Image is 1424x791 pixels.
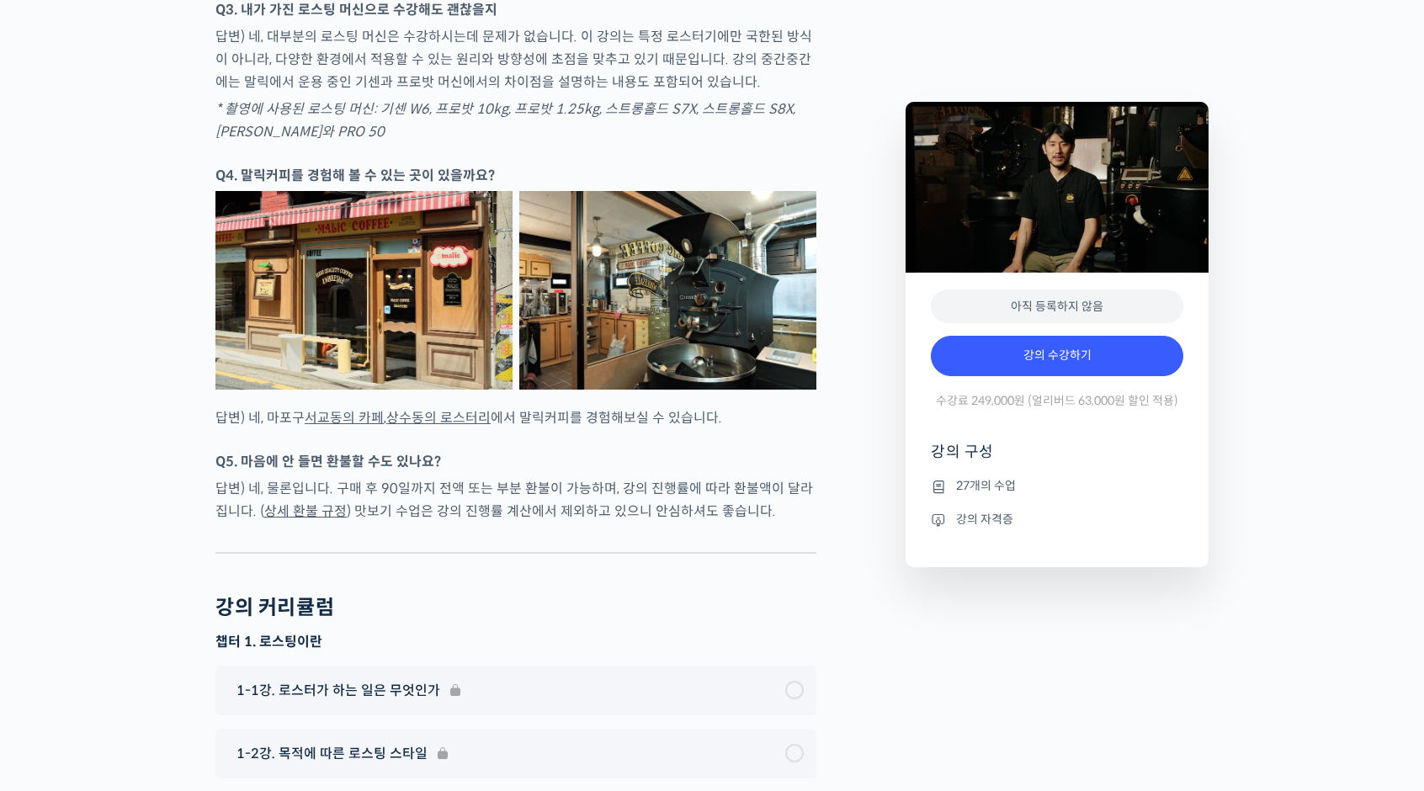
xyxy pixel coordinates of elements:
span: 설정 [260,559,280,572]
a: 서교동의 카페 [305,409,384,427]
a: 대화 [111,534,217,576]
a: 홈 [5,534,111,576]
span: 대화 [154,560,174,573]
a: 설정 [217,534,323,576]
p: 답변) 네, 물론입니다. 구매 후 90일까지 전액 또는 부분 환불이 가능하며, 강의 진행률에 따라 환불액이 달라집니다. ( ) 맛보기 수업은 강의 진행률 계산에서 제외하고 있... [215,477,816,523]
strong: Q4. 말릭커피를 경험해 볼 수 있는 곳이 있을까요? [215,167,495,184]
h4: 강의 구성 [931,442,1183,475]
p: 답변) 네, 마포구 , 에서 말릭커피를 경험해보실 수 있습니다. [215,406,816,429]
strong: Q3. 내가 가진 로스팅 머신으로 수강해도 괜찮을지 [215,1,497,19]
a: 상수동의 로스터리 [386,409,491,427]
em: * 촬영에 사용된 로스팅 머신: 기센 W6, 프로밧 10kg, 프로밧 1.25kg, 스트롱홀드 S7X, 스트롱홀드 S8X, [PERSON_NAME]와 PRO 50 [215,100,795,141]
span: 수강료 249,000원 (얼리버드 63,000원 할인 적용) [936,393,1178,409]
a: 상세 환불 규정 [264,502,347,520]
h3: 챕터 1. 로스팅이란 [215,633,816,651]
strong: Q5. 마음에 안 들면 환불할 수도 있나요? [215,453,441,470]
li: 강의 자격증 [931,509,1183,529]
h2: 강의 커리큘럼 [215,596,334,620]
li: 27개의 수업 [931,476,1183,496]
div: 아직 등록하지 않음 [931,289,1183,324]
a: 강의 수강하기 [931,336,1183,376]
p: 답변) 네, 대부분의 로스팅 머신은 수강하시는데 문제가 없습니다. 이 강의는 특정 로스터기에만 국한된 방식이 아니라, 다양한 환경에서 적용할 수 있는 원리와 방향성에 초점을 ... [215,25,816,93]
span: 홈 [53,559,63,572]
